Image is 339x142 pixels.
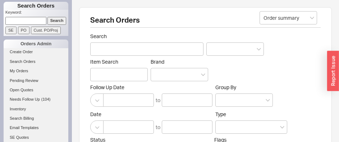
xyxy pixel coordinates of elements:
[4,115,68,122] a: Search Billing
[215,111,226,117] span: Type
[156,124,160,131] div: to
[215,84,236,90] span: Group By
[90,33,203,40] span: Search
[4,77,68,84] a: Pending Review
[10,97,40,101] span: Needs Follow Up
[4,48,68,56] a: Create Order
[4,67,68,75] a: My Orders
[219,123,224,131] input: Type
[90,68,148,81] input: Item Search
[47,17,67,24] input: Search
[41,97,51,101] span: ( 104 )
[260,11,317,24] input: Select...
[10,78,38,83] span: Pending Review
[4,105,68,113] a: Inventory
[90,111,212,118] span: Date
[4,58,68,65] a: Search Orders
[90,59,148,65] span: Item Search
[90,17,321,28] h2: Search Orders
[310,17,314,19] svg: open menu
[4,124,68,132] a: Email Templates
[4,86,68,94] a: Open Quotes
[257,48,261,51] svg: open menu
[90,84,212,91] span: Follow Up Date
[266,99,270,102] svg: open menu
[4,134,68,141] a: SE Quotes
[5,27,17,34] input: SE
[90,42,203,56] input: Search
[4,40,68,48] div: Orders Admin
[156,97,160,104] div: to
[18,27,29,34] input: PO
[155,70,160,79] input: Brand
[151,59,164,65] span: Brand
[4,96,68,103] a: Needs Follow Up(104)
[5,10,68,17] p: Keyword:
[4,2,68,10] h1: Search Orders
[31,27,61,34] input: Cust. PO/Proj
